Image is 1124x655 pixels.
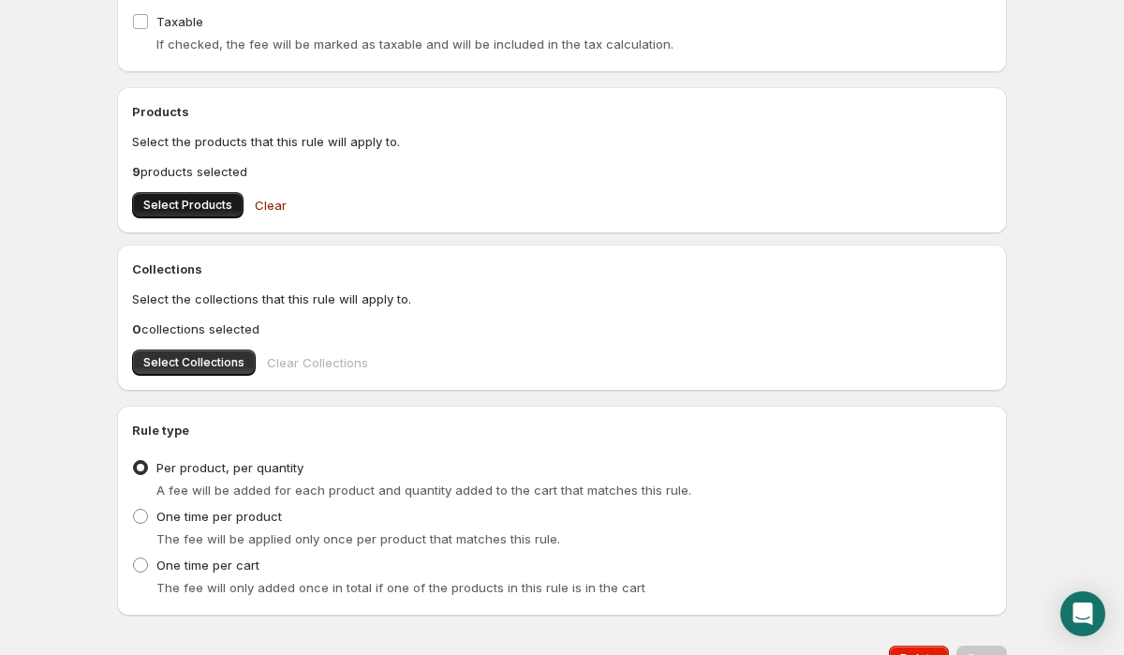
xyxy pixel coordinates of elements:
span: If checked, the fee will be marked as taxable and will be included in the tax calculation. [156,37,673,52]
button: Select Products [132,192,244,218]
span: One time per product [156,509,282,524]
span: Taxable [156,14,203,29]
h2: Products [132,102,992,121]
span: Select Collections [143,355,244,370]
span: The fee will only added once in total if one of the products in this rule is in the cart [156,580,645,595]
h2: Rule type [132,421,992,439]
p: collections selected [132,320,992,338]
b: 9 [132,164,140,179]
button: Clear [244,186,298,224]
span: The fee will be applied only once per product that matches this rule. [156,531,560,546]
p: Select the products that this rule will apply to. [132,132,992,151]
button: Select Collections [132,350,256,376]
span: One time per cart [156,558,259,573]
p: Select the collections that this rule will apply to. [132,290,992,308]
span: A fee will be added for each product and quantity added to the cart that matches this rule. [156,483,691,498]
p: products selected [132,162,992,181]
span: Per product, per quantity [156,460,303,475]
div: Open Intercom Messenger [1060,591,1105,636]
b: 0 [132,321,141,336]
h2: Collections [132,260,992,278]
span: Select Products [143,198,232,213]
span: Clear [255,196,287,215]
